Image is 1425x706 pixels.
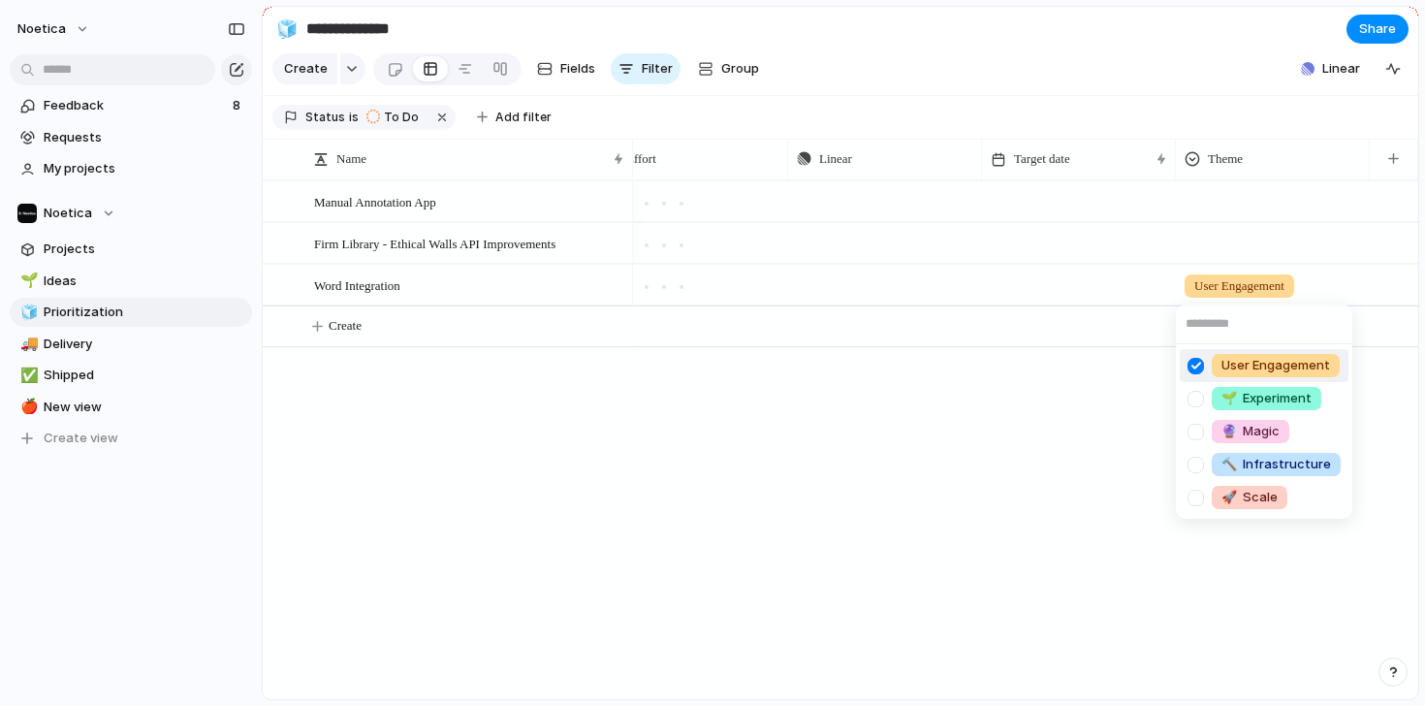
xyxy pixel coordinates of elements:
[1221,456,1237,471] span: 🔨
[1221,423,1237,438] span: 🔮
[1221,489,1237,504] span: 🚀
[1221,488,1278,507] span: Scale
[1221,422,1280,441] span: Magic
[1221,389,1312,408] span: Experiment
[1221,390,1237,405] span: 🌱
[1221,455,1331,474] span: Infrastructure
[1221,356,1330,375] span: User Engagement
